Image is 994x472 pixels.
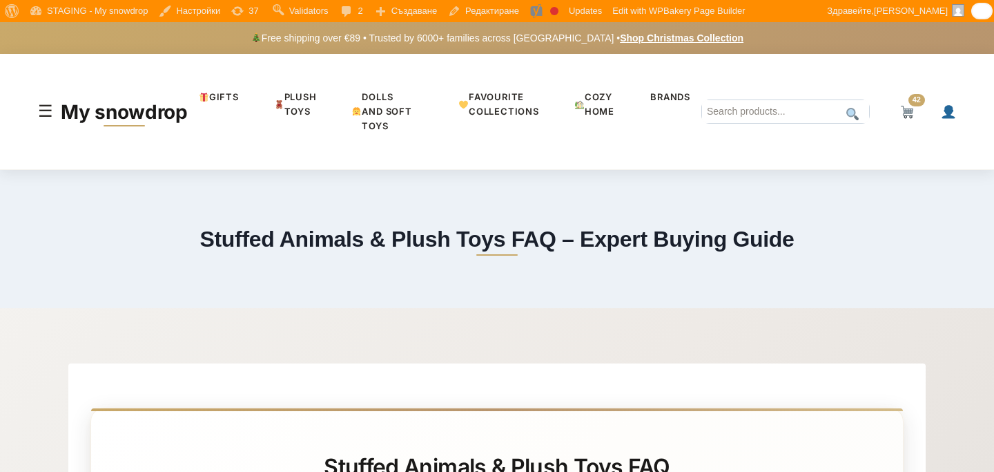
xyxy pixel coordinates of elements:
img: 💛 [459,100,468,109]
img: 🧸 [275,100,284,109]
img: 🔍 [846,108,859,120]
img: 🛒 [900,104,914,120]
img: 🏡 [575,100,584,109]
a: BRANDS [639,82,701,113]
span: [PERSON_NAME] [874,6,948,16]
input: Search products... [701,100,870,124]
div: Focus keyphrase not set [550,7,558,15]
img: 🎁 [199,93,208,102]
button: Toggle mobile menu [30,97,61,127]
a: PLUSH TOYS [263,82,319,127]
img: 👧 [352,107,361,116]
a: Cozy home [563,82,617,127]
span: ☰ [38,98,53,124]
img: 🎄 [251,32,261,42]
h1: Stuffed Animals & Plush Toys FAQ – Expert Buying Guide [199,223,794,256]
a: GIFTS [188,82,241,113]
a: Shop Christmas Collection [620,32,743,44]
a: Favourite Collections [447,82,541,127]
a: 42 [892,97,922,127]
img: 👤 [942,104,955,120]
a: My snowdrop [61,100,188,124]
span: 42 [908,94,925,106]
a: Dolls and soft toys [341,82,426,141]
